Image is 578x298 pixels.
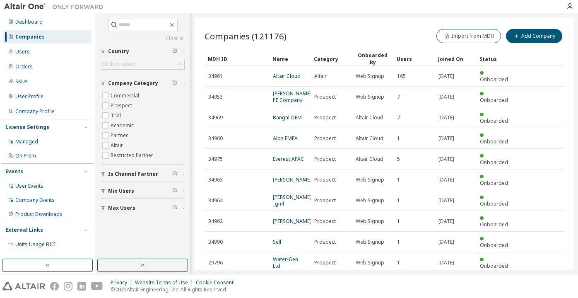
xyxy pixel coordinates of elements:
[356,239,384,245] span: Web Signup
[273,194,311,207] a: [PERSON_NAME] _gml
[438,197,454,204] span: [DATE]
[91,282,103,291] img: youtube.svg
[273,176,311,183] a: [PERSON_NAME]
[108,188,134,194] span: Min Users
[111,279,135,286] div: Privacy
[314,73,327,80] span: Altair
[208,73,223,80] span: 34961
[108,48,129,55] span: Country
[15,48,30,55] div: Users
[397,177,400,183] span: 1
[15,241,56,248] span: Units Usage BI
[438,114,454,121] span: [DATE]
[273,155,304,162] a: Everest APAC
[314,135,336,142] span: Prospect
[438,52,473,65] div: Joined On
[480,159,508,166] span: Onboarded
[101,199,185,217] button: Max Users
[397,239,400,245] span: 1
[4,2,108,11] img: Altair One
[15,108,55,115] div: Company Profile
[438,94,454,100] span: [DATE]
[314,259,336,266] span: Prospect
[273,90,311,104] a: [PERSON_NAME] PE Company
[273,238,282,245] a: Self
[208,52,266,65] div: MDH ID
[196,279,238,286] div: Cookie Consent
[438,73,454,80] span: [DATE]
[397,52,431,65] div: Users
[397,218,400,225] span: 1
[101,35,185,42] a: Clear all
[50,282,59,291] img: facebook.svg
[480,138,508,145] span: Onboarded
[111,91,141,101] label: Commercial
[356,135,383,142] span: Altair Cloud
[273,218,311,225] a: [PERSON_NAME]
[15,19,43,25] div: Dashboard
[438,239,454,245] span: [DATE]
[314,94,336,100] span: Prospect
[15,93,43,100] div: User Profile
[77,282,86,291] img: linkedin.svg
[208,135,223,142] span: 34960
[15,183,43,189] div: User Events
[172,48,177,55] span: Clear filter
[111,150,155,160] label: Restricted Partner
[208,218,223,225] span: 34962
[356,177,384,183] span: Web Signup
[108,171,158,177] span: Is Channel Partner
[5,168,23,175] div: Events
[356,259,384,266] span: Web Signup
[208,197,223,204] span: 34964
[101,182,185,200] button: Min Users
[314,197,336,204] span: Prospect
[480,117,508,124] span: Onboarded
[314,177,336,183] span: Prospect
[356,94,384,100] span: Web Signup
[5,227,43,233] div: External Links
[314,218,336,225] span: Prospect
[108,80,158,87] span: Company Category
[15,211,63,218] div: Product Downloads
[15,197,55,204] div: Company Events
[272,52,307,65] div: Name
[356,218,384,225] span: Web Signup
[208,259,223,266] span: 29796
[397,94,400,100] span: 7
[480,76,508,83] span: Onboarded
[111,101,134,111] label: Prospect
[111,121,135,131] label: Academic
[480,221,508,228] span: Onboarded
[111,141,125,150] label: Altair
[15,78,28,85] div: SKUs
[273,135,298,142] a: Alps EMEA
[438,259,454,266] span: [DATE]
[314,52,349,65] div: Category
[208,114,223,121] span: 34969
[273,256,298,269] a: Water-Gen Ltd.
[438,218,454,225] span: [DATE]
[436,29,501,43] button: Import from MDH
[397,259,400,266] span: 1
[101,74,185,92] button: Company Category
[101,165,185,183] button: Is Channel Partner
[172,171,177,177] span: Clear filter
[205,30,287,42] span: Companies (121176)
[208,177,223,183] span: 34963
[356,114,383,121] span: Altair Cloud
[438,177,454,183] span: [DATE]
[15,63,33,70] div: Orders
[64,282,72,291] img: instagram.svg
[172,80,177,87] span: Clear filter
[397,156,400,162] span: 5
[480,179,508,187] span: Onboarded
[273,114,302,121] a: Bangal OEM
[438,135,454,142] span: [DATE]
[479,52,514,65] div: Status
[356,197,384,204] span: Web Signup
[101,42,185,61] button: Country
[480,97,508,104] span: Onboarded
[111,131,130,141] label: Partner
[314,239,336,245] span: Prospect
